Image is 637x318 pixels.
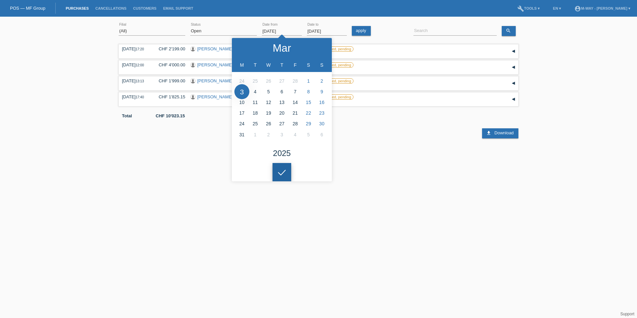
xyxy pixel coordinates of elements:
label: unconfirmed, pending [314,78,353,84]
a: Cancellations [92,6,130,10]
div: [DATE] [122,46,149,51]
a: [PERSON_NAME] [197,46,233,51]
div: [DATE] [122,78,149,83]
div: [DATE] [122,62,149,67]
b: CHF 10'023.15 [156,113,185,118]
i: download [486,130,491,136]
label: unconfirmed, pending [314,62,353,68]
a: buildTools ▾ [514,6,543,10]
span: 17:40 [136,95,144,99]
a: [PERSON_NAME] [197,78,233,83]
a: download Download [482,128,518,138]
b: Total [122,113,132,118]
div: 2025 [273,149,291,157]
i: build [517,5,524,12]
a: EN ▾ [550,6,564,10]
label: unconfirmed, pending [314,46,353,52]
div: expand/collapse [508,94,518,104]
div: expand/collapse [508,62,518,72]
a: Purchases [62,6,92,10]
div: [DATE] [122,94,149,99]
a: apply [352,26,371,36]
a: Customers [130,6,160,10]
span: 12:00 [136,63,144,67]
label: unconfirmed, pending [314,94,353,100]
a: POS — MF Group [10,6,45,11]
div: expand/collapse [508,46,518,56]
a: [PERSON_NAME] [197,94,233,99]
a: Email Support [160,6,197,10]
i: account_circle [574,5,581,12]
a: Support [620,312,634,316]
span: Download [494,130,514,135]
div: CHF 2'199.00 [154,46,185,51]
i: search [506,28,511,33]
a: [PERSON_NAME] [197,62,233,67]
div: Mar [273,43,291,53]
a: account_circlem-way - [PERSON_NAME] ▾ [571,6,634,10]
div: CHF 1'825.15 [154,94,185,99]
span: 13:13 [136,79,144,83]
a: search [502,26,516,36]
div: CHF 4'000.00 [154,62,185,67]
div: CHF 1'999.00 [154,78,185,83]
span: 17:20 [136,47,144,51]
div: expand/collapse [508,78,518,88]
